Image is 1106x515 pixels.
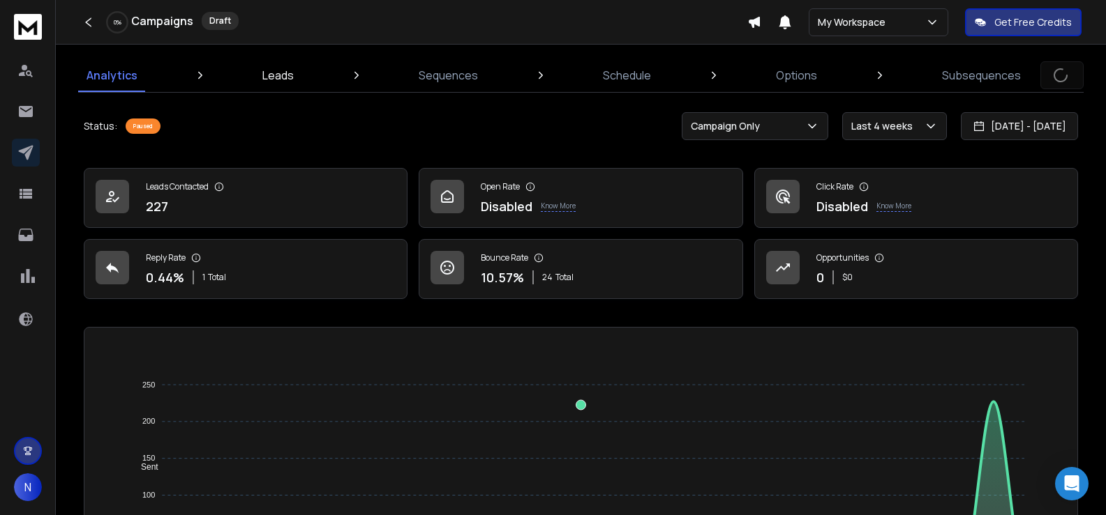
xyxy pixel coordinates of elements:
[142,417,155,426] tspan: 200
[768,59,825,92] a: Options
[78,59,146,92] a: Analytics
[994,15,1072,29] p: Get Free Credits
[410,59,486,92] a: Sequences
[202,12,239,30] div: Draft
[754,168,1078,228] a: Click RateDisabledKnow More
[542,272,553,283] span: 24
[419,239,742,299] a: Bounce Rate10.57%24Total
[776,67,817,84] p: Options
[208,272,226,283] span: Total
[419,67,478,84] p: Sequences
[754,239,1078,299] a: Opportunities0$0
[816,181,853,192] p: Click Rate
[1055,467,1089,500] div: Open Intercom Messenger
[595,59,659,92] a: Schedule
[603,67,651,84] p: Schedule
[481,181,520,192] p: Open Rate
[851,119,918,133] p: Last 4 weeks
[961,112,1078,140] button: [DATE] - [DATE]
[146,197,168,216] p: 227
[130,462,158,472] span: Sent
[555,272,574,283] span: Total
[84,168,408,228] a: Leads Contacted227
[481,268,524,287] p: 10.57 %
[142,454,155,462] tspan: 150
[876,201,911,212] p: Know More
[126,118,160,134] div: Paused
[934,59,1029,92] a: Subsequences
[14,473,42,501] button: N
[842,272,853,283] p: $ 0
[131,13,193,29] h1: Campaigns
[14,14,42,40] img: logo
[142,491,155,499] tspan: 100
[262,67,294,84] p: Leads
[816,252,869,263] p: Opportunities
[481,252,528,263] p: Bounce Rate
[114,18,121,26] p: 0 %
[84,119,117,133] p: Status:
[942,67,1021,84] p: Subsequences
[87,67,137,84] p: Analytics
[481,197,532,216] p: Disabled
[818,15,891,29] p: My Workspace
[816,197,868,216] p: Disabled
[691,119,765,133] p: Campaign Only
[541,201,576,212] p: Know More
[146,268,184,287] p: 0.44 %
[146,181,209,192] p: Leads Contacted
[202,272,205,283] span: 1
[84,239,408,299] a: Reply Rate0.44%1Total
[816,268,824,287] p: 0
[419,168,742,228] a: Open RateDisabledKnow More
[254,59,302,92] a: Leads
[965,8,1082,36] button: Get Free Credits
[146,252,186,263] p: Reply Rate
[142,381,155,389] tspan: 250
